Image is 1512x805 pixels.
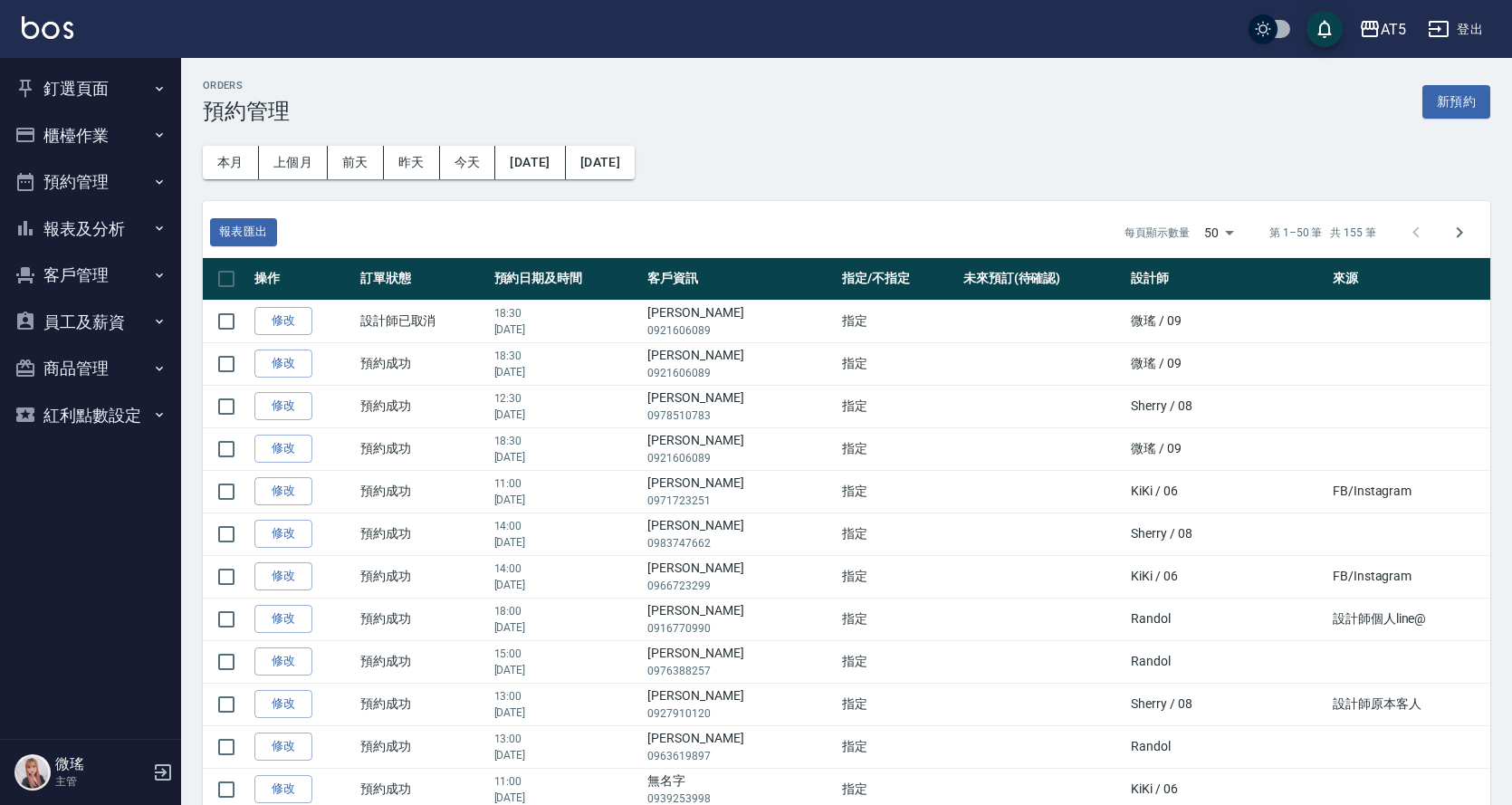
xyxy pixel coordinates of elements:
td: [PERSON_NAME] [643,300,837,342]
a: 修改 [254,605,312,633]
td: 指定 [837,427,959,470]
button: 報表及分析 [7,206,174,253]
td: KiKi / 06 [1126,555,1328,598]
p: 0976388257 [647,663,833,679]
p: [DATE] [494,321,639,338]
h2: Orders [203,80,290,91]
p: 0971723251 [647,493,833,509]
h3: 預約管理 [203,99,290,124]
td: 預約成功 [356,683,490,725]
td: 指定 [837,513,959,555]
td: 微瑤 / 09 [1126,427,1328,470]
td: FB/Instagram [1328,555,1490,598]
td: [PERSON_NAME] [643,427,837,470]
button: 登出 [1421,13,1490,46]
p: 18:00 [494,603,639,619]
p: 0921606089 [647,322,833,339]
td: [PERSON_NAME] [643,385,837,427]
button: 前天 [328,146,384,179]
p: [DATE] [494,534,639,551]
button: AT5 [1352,11,1413,48]
button: 櫃檯作業 [7,112,174,159]
td: [PERSON_NAME] [643,640,837,683]
a: 修改 [254,477,312,505]
p: 第 1–50 筆 共 155 筆 [1269,225,1376,241]
a: 修改 [254,307,312,335]
img: Logo [22,16,73,39]
td: [PERSON_NAME] [643,725,837,768]
td: 預約成功 [356,555,490,598]
td: Sherry / 08 [1126,513,1328,555]
p: 主管 [55,773,148,790]
button: [DATE] [495,146,565,179]
p: 18:30 [494,305,639,321]
td: 指定 [837,555,959,598]
td: 預約成功 [356,470,490,513]
p: [DATE] [494,619,639,636]
td: 預約成功 [356,385,490,427]
th: 來源 [1328,258,1490,301]
button: 本月 [203,146,259,179]
p: 11:00 [494,475,639,492]
p: 0966723299 [647,578,833,594]
button: 上個月 [259,146,328,179]
button: Go to next page [1438,211,1481,254]
th: 未來預訂(待確認) [959,258,1126,301]
p: 0927910120 [647,705,833,722]
td: KiKi / 06 [1126,470,1328,513]
td: FB/Instagram [1328,470,1490,513]
td: [PERSON_NAME] [643,342,837,385]
td: 預約成功 [356,640,490,683]
p: 0978510783 [647,407,833,424]
p: 13:00 [494,688,639,704]
button: 紅利點數設定 [7,392,174,439]
td: 設計師原本客人 [1328,683,1490,725]
p: [DATE] [494,407,639,423]
td: 設計師已取消 [356,300,490,342]
h5: 微瑤 [55,755,148,773]
img: Person [14,754,51,791]
p: [DATE] [494,364,639,380]
p: [DATE] [494,662,639,678]
td: 指定 [837,342,959,385]
p: 0921606089 [647,365,833,381]
a: 修改 [254,733,312,761]
a: 修改 [254,520,312,548]
th: 客戶資訊 [643,258,837,301]
p: 18:30 [494,433,639,449]
p: 0983747662 [647,535,833,551]
td: [PERSON_NAME] [643,555,837,598]
a: 修改 [254,647,312,676]
th: 設計師 [1126,258,1328,301]
th: 指定/不指定 [837,258,959,301]
a: 新預約 [1422,92,1490,110]
a: 修改 [254,350,312,378]
a: 修改 [254,775,312,803]
th: 訂單狀態 [356,258,490,301]
td: 預約成功 [356,342,490,385]
a: 修改 [254,392,312,420]
td: 指定 [837,683,959,725]
td: 指定 [837,300,959,342]
td: [PERSON_NAME] [643,470,837,513]
td: 設計師個人line@ [1328,598,1490,640]
td: Sherry / 08 [1126,385,1328,427]
td: 指定 [837,725,959,768]
p: 14:00 [494,561,639,577]
div: 50 [1197,208,1240,257]
td: 微瑤 / 09 [1126,342,1328,385]
p: 15:00 [494,646,639,662]
a: 修改 [254,435,312,463]
a: 修改 [254,562,312,590]
td: 預約成功 [356,725,490,768]
p: 0963619897 [647,748,833,764]
button: 昨天 [384,146,440,179]
th: 預約日期及時間 [490,258,644,301]
button: [DATE] [566,146,635,179]
td: Randol [1126,725,1328,768]
td: Randol [1126,598,1328,640]
button: 報表匯出 [210,218,277,246]
p: [DATE] [494,704,639,721]
p: [DATE] [494,577,639,593]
